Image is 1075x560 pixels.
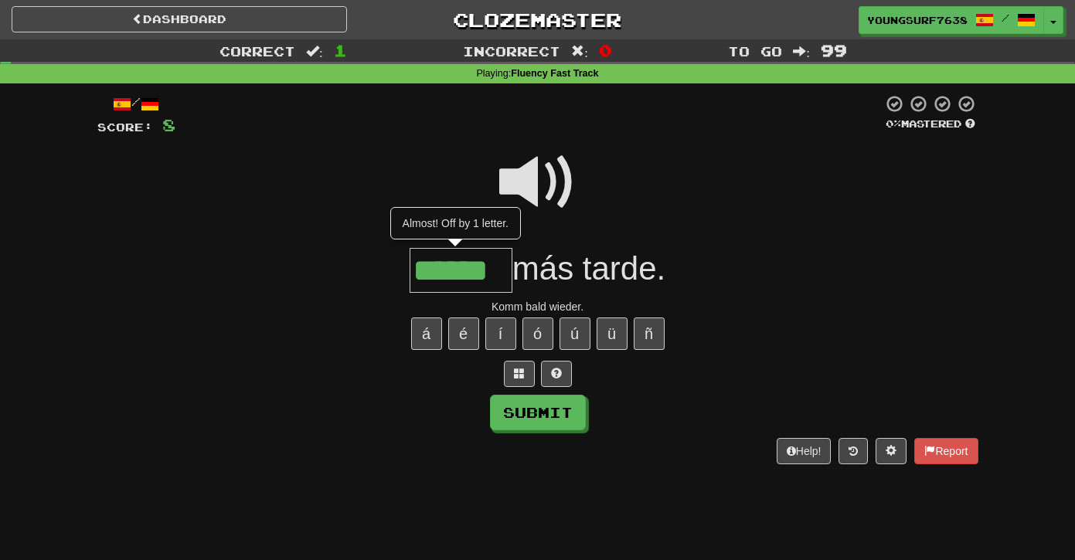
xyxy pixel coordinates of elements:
button: Switch sentence to multiple choice alt+p [504,361,535,387]
div: Mastered [883,117,978,131]
span: To go [728,43,782,59]
span: 99 [821,41,847,59]
span: más tarde. [512,250,665,287]
a: Dashboard [12,6,347,32]
strong: Fluency Fast Track [511,68,598,79]
span: 0 % [886,117,901,130]
button: ü [597,317,628,350]
a: Clozemaster [370,6,706,33]
button: ó [522,317,553,350]
button: Submit [490,395,586,430]
span: Incorrect [463,43,560,59]
span: Score: [97,120,153,134]
span: : [571,45,588,58]
span: : [793,45,810,58]
button: ú [560,317,590,350]
div: / [97,94,175,114]
button: í [485,317,516,350]
span: Correct [219,43,295,59]
span: 1 [334,41,347,59]
span: : [306,45,323,58]
button: Single letter hint - you only get 1 per sentence and score half the points! alt+h [541,361,572,387]
button: ñ [634,317,665,350]
span: 0 [599,41,612,59]
button: Round history (alt+y) [839,438,868,464]
span: Almost! Off by 1 letter. [403,217,509,229]
span: 8 [162,115,175,134]
button: á [411,317,442,350]
button: é [448,317,479,350]
button: Report [914,438,978,464]
span: / [1002,12,1009,23]
button: Help! [777,438,832,464]
a: YoungSurf7638 / [859,6,1044,34]
span: YoungSurf7638 [867,13,968,27]
div: Komm bald wieder. [97,299,978,314]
